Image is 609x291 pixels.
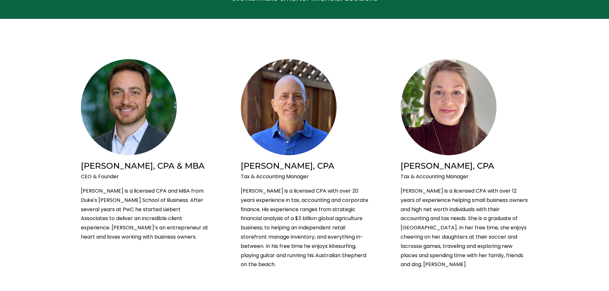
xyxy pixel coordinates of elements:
img: Jennie Ledesma [401,59,496,155]
p: [PERSON_NAME] is a licensed CPA and MBA from Duke's [PERSON_NAME] School of Business. After sever... [81,187,209,242]
img: Tommy Roberts [241,59,337,155]
img: Brian Liebert [81,59,177,155]
p: [PERSON_NAME] is a licensed CPA with over 20 years experience in tax, accounting and corporate fi... [241,187,369,269]
p: Tax & Accounting Manager [241,172,369,181]
h2: [PERSON_NAME], CPA & MBA [81,160,209,171]
p: CEO & Founder [81,172,209,181]
h2: [PERSON_NAME], CPA [401,160,528,171]
p: [PERSON_NAME] is a licensed CPA with over 12 years of experience helping small business owners an... [401,187,528,269]
h2: [PERSON_NAME], CPA [241,160,369,171]
p: Tax & Accounting Manager [401,172,528,181]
